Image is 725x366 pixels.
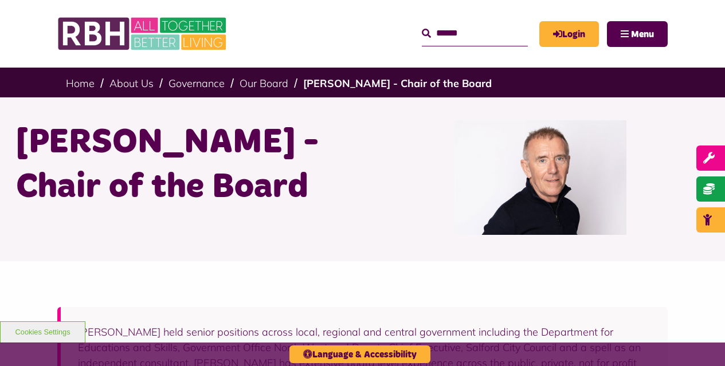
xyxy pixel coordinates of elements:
iframe: Netcall Web Assistant for live chat [673,314,725,366]
img: Kevin Brady RBH Chair [454,120,626,235]
a: Governance [168,77,225,90]
span: Menu [631,30,654,39]
a: Home [66,77,95,90]
a: MyRBH [539,21,599,47]
a: Our Board [240,77,288,90]
h1: [PERSON_NAME] - Chair of the Board [16,120,354,210]
button: Language & Accessibility [289,345,430,363]
a: [PERSON_NAME] - Chair of the Board [303,77,492,90]
button: Navigation [607,21,668,47]
a: About Us [109,77,154,90]
img: RBH [57,11,229,56]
